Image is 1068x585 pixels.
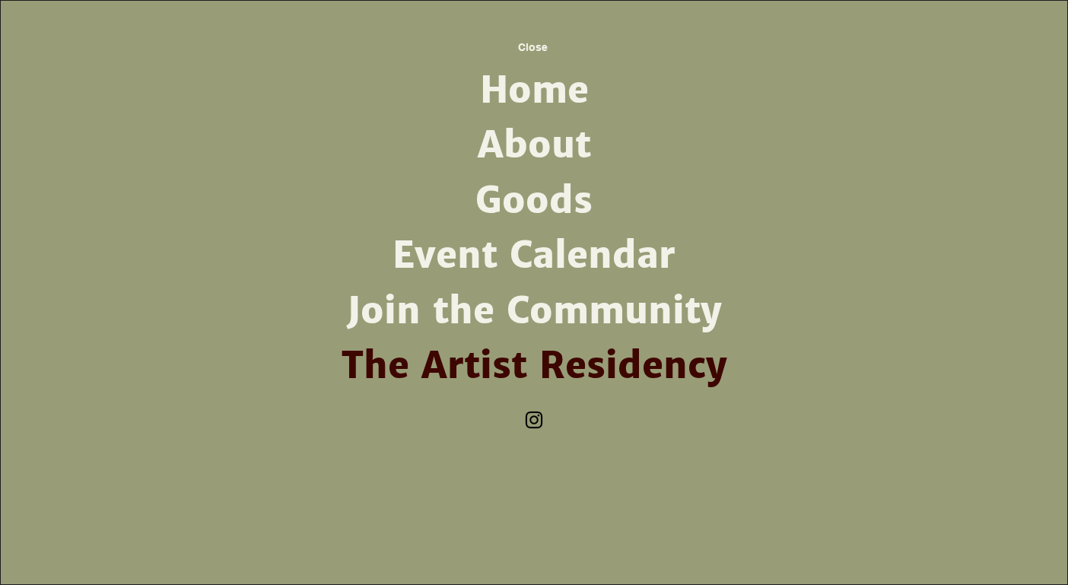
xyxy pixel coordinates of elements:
a: Goods [335,173,733,228]
a: Home [335,63,733,118]
button: Close [491,30,574,63]
img: Instagram [523,409,545,431]
a: The Artist Residency [335,339,733,393]
a: Join the Community [335,284,733,339]
span: Close [518,41,548,53]
nav: Site [335,63,733,393]
a: Event Calendar [335,228,733,283]
a: About [335,118,733,173]
ul: Social Bar [523,409,545,431]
